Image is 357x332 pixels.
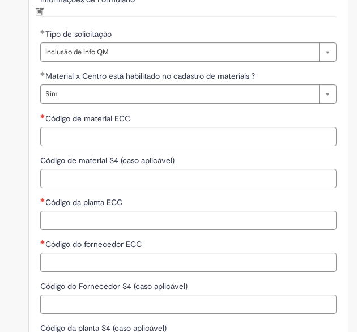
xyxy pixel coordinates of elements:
[40,281,190,291] span: Código do Fornecedor S4 (caso aplicável)
[45,29,114,39] span: Tipo de solicitação
[40,127,337,146] input: Código de material ECC
[45,239,144,249] span: Código do fornecedor ECC
[40,240,45,244] span: Necessários
[40,71,45,76] span: Obrigatório Preenchido
[40,211,337,230] input: Código da planta ECC
[40,198,45,202] span: Necessários
[40,155,177,165] span: Código de material S4 (caso aplicável)
[40,114,45,118] span: Necessários
[40,169,337,188] input: Código de material S4 (caso aplicável)
[45,43,313,61] span: Inclusão de Info QM
[45,85,313,103] span: Sim
[45,71,257,81] span: Material x Centro está habilitado no cadastro de materiais ?
[40,295,337,314] input: Código do Fornecedor S4 (caso aplicável)
[40,29,45,34] span: Obrigatório Preenchido
[40,253,337,272] input: Código do fornecedor ECC
[45,197,125,207] span: Código da planta ECC
[45,113,133,124] span: Código de material ECC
